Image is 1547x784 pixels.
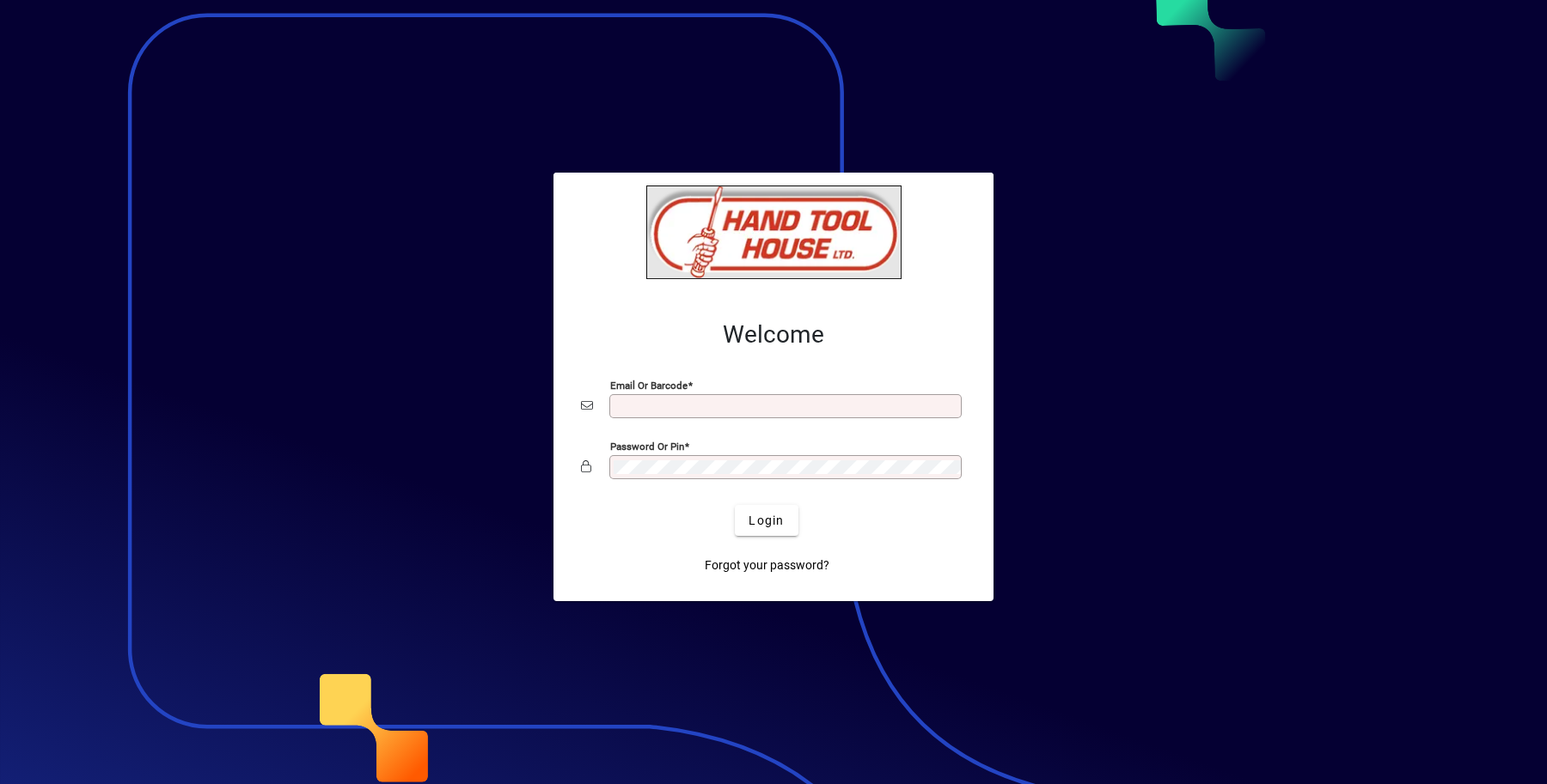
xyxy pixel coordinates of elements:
[581,320,966,349] h2: Welcome
[705,556,829,574] span: Forgot your password?
[749,512,784,530] span: Login
[735,505,798,536] button: Login
[610,441,684,453] mat-label: Password or Pin
[610,380,688,392] mat-label: Email or Barcode
[698,550,836,580] a: Forgot your password?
